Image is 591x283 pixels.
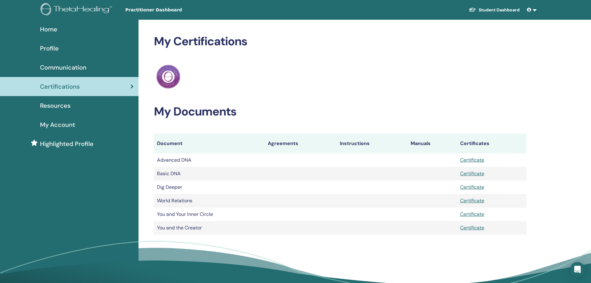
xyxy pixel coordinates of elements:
[154,167,265,180] td: Basic DNA
[154,208,265,221] td: You and Your Inner Circle
[460,211,484,217] a: Certificate
[460,157,484,163] a: Certificate
[40,63,86,72] span: Communication
[460,170,484,177] a: Certificate
[337,134,408,153] th: Instructions
[265,134,337,153] th: Agreements
[40,44,59,53] span: Profile
[40,82,80,91] span: Certifications
[154,105,526,119] h2: My Documents
[156,65,180,89] img: Practitioner
[154,221,265,235] td: You and the Creator
[154,153,265,167] td: Advanced DNA
[469,7,476,12] img: graduation-cap-white.svg
[154,34,526,49] h2: My Certifications
[41,3,114,17] img: logo.png
[154,180,265,194] td: Dig Deeper
[40,139,94,148] span: Highlighted Profile
[408,134,457,153] th: Manuals
[570,262,585,277] div: Open Intercom Messenger
[460,224,484,231] a: Certificate
[154,134,265,153] th: Document
[40,101,70,110] span: Resources
[40,120,75,129] span: My Account
[125,7,218,13] span: Practitioner Dashboard
[154,194,265,208] td: World Relations
[40,25,57,34] span: Home
[460,197,484,204] a: Certificate
[460,184,484,190] a: Certificate
[457,134,526,153] th: Certificates
[464,4,525,16] a: Student Dashboard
